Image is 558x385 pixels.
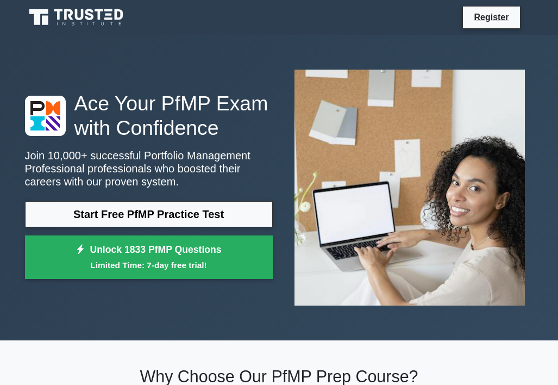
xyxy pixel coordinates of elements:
[25,149,273,188] p: Join 10,000+ successful Portfolio Management Professional professionals who boosted their careers...
[25,91,273,140] h1: Ace Your PfMP Exam with Confidence
[25,235,273,279] a: Unlock 1833 PfMP QuestionsLimited Time: 7-day free trial!
[25,201,273,227] a: Start Free PfMP Practice Test
[467,10,515,24] a: Register
[39,259,259,271] small: Limited Time: 7-day free trial!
